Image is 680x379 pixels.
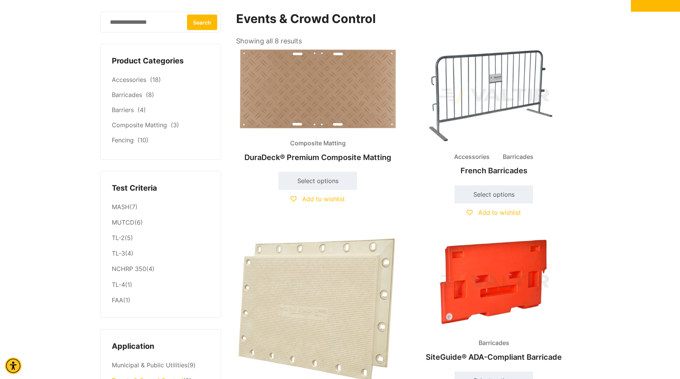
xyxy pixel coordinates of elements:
[412,162,575,179] h2: French Barricades
[467,209,521,216] a: Add to wishlist
[236,47,399,132] img: Composite Matting
[236,149,399,166] h2: DuraDeck® Premium Composite Matting
[171,121,179,129] span: (3)
[112,250,125,257] a: TL-3
[497,151,539,163] span: Barricades
[478,209,521,216] span: Add to wishlist
[112,91,142,99] a: Barricades
[112,358,209,373] li: (9)
[291,195,345,203] a: Add to wishlist
[412,47,575,179] a: Accessories BarricadesFrench Barricades
[146,91,154,99] span: (8)
[448,151,495,163] span: Accessories
[5,357,22,374] div: Accessibility Menu
[454,185,533,203] a: Select options for “French Barricades”
[112,234,125,242] a: TL-2
[150,76,161,83] span: (18)
[112,219,134,226] a: MUTCD
[112,55,209,67] h4: Product Categories
[112,183,209,194] h4: Test Criteria
[112,106,134,114] a: Barriers
[236,12,576,26] h1: Events & Crowd Control
[112,215,209,231] li: (6)
[112,341,209,352] h4: Application
[412,234,575,365] a: BarricadesSiteGuide® ADA-Compliant Barricade
[112,76,146,83] a: Accessories
[112,265,146,273] a: NCHRP 350
[187,14,217,30] button: Search
[112,136,134,144] a: Fencing
[284,138,351,149] span: Composite Matting
[302,195,345,203] span: Add to wishlist
[112,281,125,288] a: TL-4
[112,293,209,306] li: (1)
[278,172,357,190] a: Select options for “DuraDeck® Premium Composite Matting”
[112,121,167,129] a: Composite Matting
[112,296,123,304] a: FAA
[112,203,130,211] a: MASH
[112,262,209,277] li: (4)
[236,35,302,48] p: Showing all 8 results
[138,136,148,144] span: (10)
[236,47,399,166] a: Composite MattingDuraDeck® Premium Composite Matting
[138,106,146,114] span: (4)
[112,199,209,215] li: (7)
[112,246,209,262] li: (4)
[473,337,515,349] span: Barricades
[100,12,221,32] input: Search for:
[112,277,209,293] li: (1)
[112,231,209,246] li: (5)
[412,349,575,365] h2: SiteGuide® ADA-Compliant Barricade
[112,361,187,369] a: Municipal & Public Utilities
[412,234,575,331] img: Barricades
[412,47,575,145] img: Accessories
